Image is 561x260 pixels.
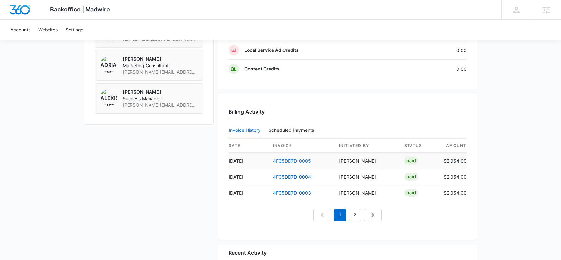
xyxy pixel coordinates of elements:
[123,56,197,62] p: [PERSON_NAME]
[244,47,299,53] p: Local Service Ad Credits
[229,185,268,201] td: [DATE]
[273,158,311,164] a: 4F35DD7D-0005
[273,190,311,196] a: 4F35DD7D-0003
[7,20,34,40] a: Accounts
[404,189,418,197] div: Paid
[229,153,268,169] td: [DATE]
[268,139,334,153] th: invoice
[397,60,467,78] td: 0.00
[334,153,399,169] td: [PERSON_NAME]
[269,128,317,132] div: Scheduled Payments
[334,209,346,221] em: 1
[404,173,418,181] div: Paid
[123,89,197,95] p: [PERSON_NAME]
[399,139,438,153] th: status
[229,169,268,185] td: [DATE]
[62,20,87,40] a: Settings
[438,139,467,153] th: amount
[229,249,267,257] h6: Recent Activity
[397,41,467,60] td: 0.00
[229,139,268,153] th: date
[334,139,399,153] th: Initiated By
[273,174,311,180] a: 4F35DD7D-0004
[123,95,197,102] span: Success Manager
[438,169,467,185] td: $2,054.00
[229,123,261,138] button: Invoice History
[50,6,110,13] span: Backoffice | Madwire
[100,56,117,73] img: Adriann Freeman
[438,185,467,201] td: $2,054.00
[313,209,382,221] nav: Pagination
[438,153,467,169] td: $2,054.00
[334,185,399,201] td: [PERSON_NAME]
[34,20,62,40] a: Websites
[123,62,197,69] span: Marketing Consultant
[123,69,197,75] span: [PERSON_NAME][EMAIL_ADDRESS][PERSON_NAME][DOMAIN_NAME]
[229,108,467,116] h3: Billing Activity
[100,89,117,106] img: Alexis Austere
[404,157,418,165] div: Paid
[123,102,197,108] span: [PERSON_NAME][EMAIL_ADDRESS][DOMAIN_NAME]
[349,209,361,221] a: Page 2
[244,66,280,72] p: Content Credits
[364,209,382,221] a: Next Page
[334,169,399,185] td: [PERSON_NAME]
